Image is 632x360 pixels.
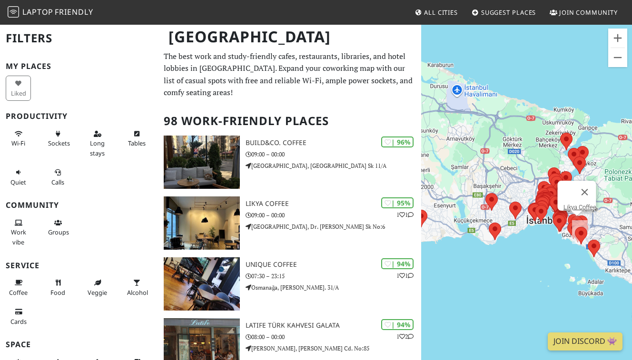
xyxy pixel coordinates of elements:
[6,275,31,300] button: Coffee
[10,317,27,326] span: Credit cards
[246,200,421,208] h3: Likya Coffee
[396,210,414,219] p: 1 1
[45,126,70,151] button: Sockets
[124,126,149,151] button: Tables
[6,126,31,151] button: Wi-Fi
[381,258,414,269] div: | 94%
[45,275,70,300] button: Food
[164,257,240,311] img: Unique Coffee
[246,161,421,170] p: [GEOGRAPHIC_DATA], [GEOGRAPHIC_DATA] Sk 11/A
[55,7,93,17] span: Friendly
[246,272,421,281] p: 07:30 – 23:15
[6,304,31,329] button: Cards
[10,178,26,186] span: Quiet
[246,283,421,292] p: Osmanağa, [PERSON_NAME]. 31/A
[546,4,622,21] a: Join Community
[51,178,64,186] span: Video/audio calls
[90,139,105,157] span: Long stays
[164,107,415,136] h2: 98 Work-Friendly Places
[127,288,148,297] span: Alcohol
[381,136,414,147] div: | 96%
[128,139,146,147] span: Work-friendly tables
[411,4,462,21] a: All Cities
[6,340,152,349] h3: Space
[608,48,627,67] button: Küçült
[9,288,28,297] span: Coffee
[161,24,419,50] h1: [GEOGRAPHIC_DATA]
[158,196,421,250] a: Likya Coffee | 95% 11 Likya Coffee 09:00 – 00:00 [GEOGRAPHIC_DATA], Dr. [PERSON_NAME] Sk No:6
[548,332,622,350] a: Join Discord 👾
[164,50,415,99] p: The best work and study-friendly cafes, restaurants, libraries, and hotel lobbies in [GEOGRAPHIC_...
[381,319,414,330] div: | 94%
[468,4,540,21] a: Suggest Places
[246,321,421,330] h3: Latife Türk Kahvesi Galata
[158,257,421,311] a: Unique Coffee | 94% 11 Unique Coffee 07:30 – 23:15 Osmanağa, [PERSON_NAME]. 31/A
[6,24,152,53] h2: Filters
[396,271,414,280] p: 1 1
[48,139,70,147] span: Power sockets
[6,165,31,190] button: Quiet
[246,344,421,353] p: [PERSON_NAME], [PERSON_NAME] Cd. No:85
[563,204,596,211] a: Likya Coffee
[246,222,421,231] p: [GEOGRAPHIC_DATA], Dr. [PERSON_NAME] Sk No:6
[6,112,152,121] h3: Productivity
[424,8,458,17] span: All Cities
[6,215,31,250] button: Work vibe
[88,288,107,297] span: Veggie
[85,275,110,300] button: Veggie
[45,165,70,190] button: Calls
[22,7,53,17] span: Laptop
[85,126,110,161] button: Long stays
[246,139,421,147] h3: Build&Co. Coffee
[8,4,93,21] a: LaptopFriendly LaptopFriendly
[573,181,596,204] button: Kapat
[396,332,414,341] p: 1 2
[158,136,421,189] a: Build&Co. Coffee | 96% Build&Co. Coffee 09:00 – 00:00 [GEOGRAPHIC_DATA], [GEOGRAPHIC_DATA] Sk 11/A
[246,261,421,269] h3: Unique Coffee
[6,62,152,71] h3: My Places
[481,8,536,17] span: Suggest Places
[246,150,421,159] p: 09:00 – 00:00
[6,261,152,270] h3: Service
[608,29,627,48] button: Büyüt
[45,215,70,240] button: Groups
[246,211,421,220] p: 09:00 – 00:00
[559,8,618,17] span: Join Community
[6,201,152,210] h3: Community
[11,228,26,246] span: People working
[124,275,149,300] button: Alcohol
[48,228,69,236] span: Group tables
[11,139,25,147] span: Stable Wi-Fi
[164,136,240,189] img: Build&Co. Coffee
[246,332,421,341] p: 08:00 – 00:00
[8,6,19,18] img: LaptopFriendly
[50,288,65,297] span: Food
[381,197,414,208] div: | 95%
[164,196,240,250] img: Likya Coffee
